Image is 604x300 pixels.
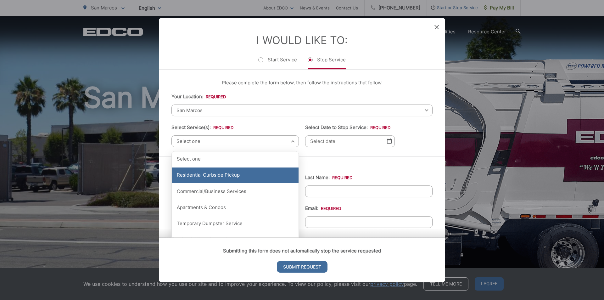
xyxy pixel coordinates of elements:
label: Start Service [258,57,297,69]
label: Email: [305,206,341,211]
div: Commercial/Business Services [172,184,299,199]
label: Select Service(s): [171,125,233,130]
label: Select Date to Stop Service: [305,125,390,130]
div: Construction & Demolition [172,232,299,248]
input: Select date [305,135,395,147]
label: I Would Like To: [256,34,348,47]
div: Temporary Dumpster Service [172,216,299,231]
label: Last Name: [305,175,352,180]
p: Please complete the form below, then follow the instructions that follow. [171,79,433,87]
label: Stop Service [308,57,346,69]
label: Your Location: [171,94,226,99]
div: Residential Curbside Pickup [172,167,299,183]
span: San Marcos [171,105,433,116]
img: Select date [387,139,392,144]
span: Select one [171,135,299,147]
div: Select one [172,151,299,167]
input: Submit Request [277,261,327,273]
strong: Submitting this form does not automatically stop the service requested [223,248,381,254]
div: Apartments & Condos [172,200,299,215]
